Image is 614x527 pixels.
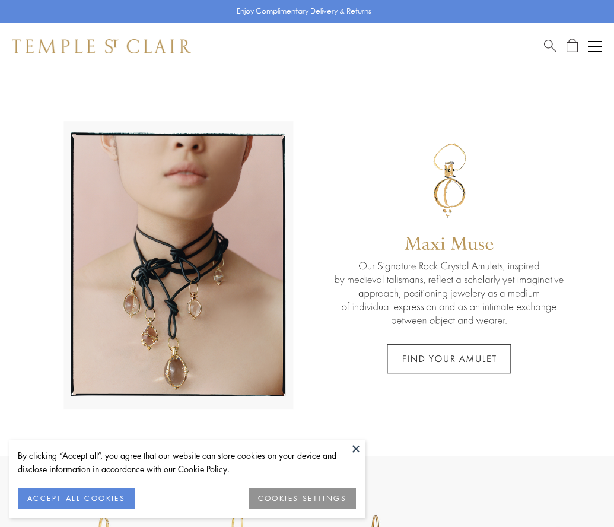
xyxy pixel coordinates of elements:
button: ACCEPT ALL COOKIES [18,488,135,509]
p: Enjoy Complimentary Delivery & Returns [237,5,371,17]
button: COOKIES SETTINGS [249,488,356,509]
button: Open navigation [588,39,602,53]
a: Open Shopping Bag [567,39,578,53]
img: Temple St. Clair [12,39,191,53]
a: Search [544,39,556,53]
div: By clicking “Accept all”, you agree that our website can store cookies on your device and disclos... [18,449,356,476]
